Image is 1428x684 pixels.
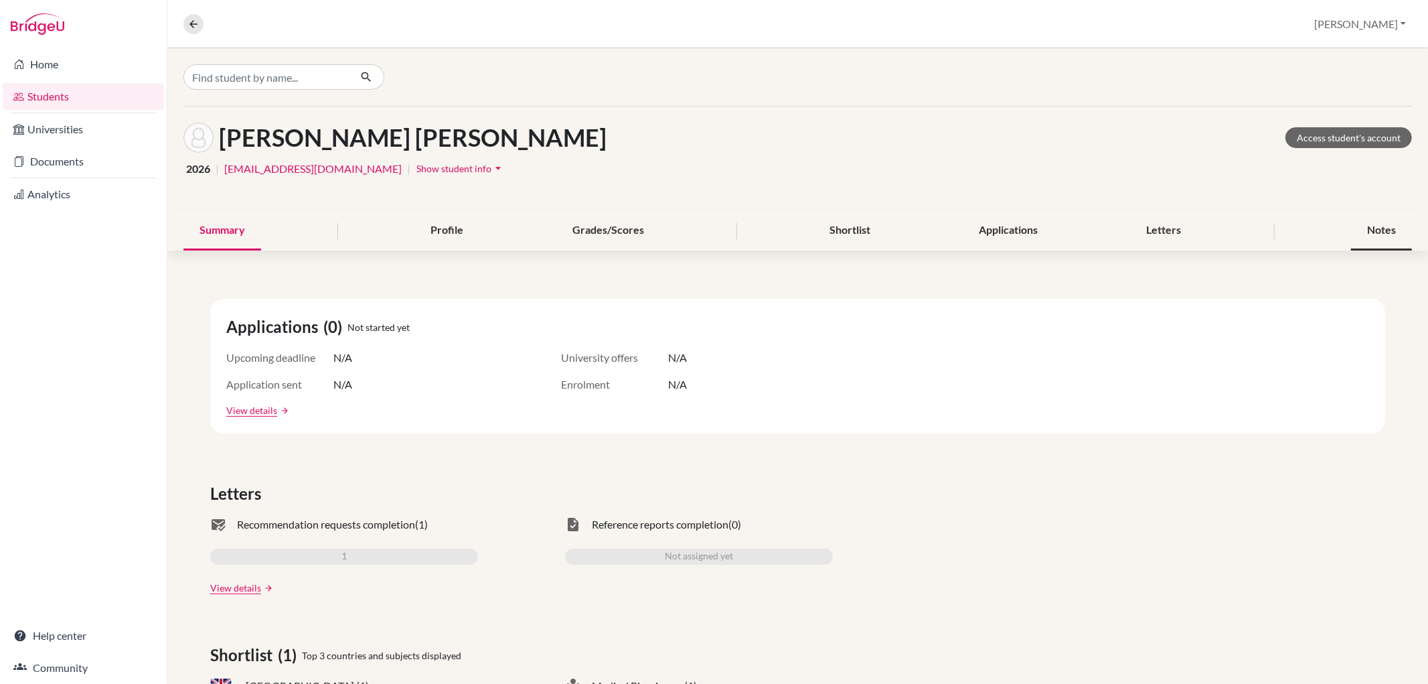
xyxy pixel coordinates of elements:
[226,315,323,339] span: Applications
[183,123,214,153] img: Jin Xuan Charlene Cheong's avatar
[3,116,164,143] a: Universities
[226,350,333,366] span: Upcoming deadline
[210,517,226,533] span: mark_email_read
[561,377,668,393] span: Enrolment
[491,161,505,175] i: arrow_drop_down
[668,350,687,366] span: N/A
[277,406,289,415] a: arrow_forward
[347,320,410,334] span: Not started yet
[333,350,352,366] span: N/A
[11,13,64,35] img: Bridge-U
[414,211,479,251] div: Profile
[210,643,278,667] span: Shortlist
[237,517,415,533] span: Recommendation requests completion
[210,482,266,506] span: Letters
[226,403,277,417] a: View details
[3,148,164,175] a: Documents
[665,549,733,565] span: Not assigned yet
[1285,127,1412,148] a: Access student's account
[416,163,491,174] span: Show student info
[556,211,660,251] div: Grades/Scores
[278,643,302,667] span: (1)
[183,211,261,251] div: Summary
[341,549,347,565] span: 1
[186,161,210,177] span: 2026
[323,315,347,339] span: (0)
[1131,211,1198,251] div: Letters
[216,161,219,177] span: |
[210,581,261,595] a: View details
[226,377,333,393] span: Application sent
[261,584,273,593] a: arrow_forward
[1351,211,1412,251] div: Notes
[416,158,505,179] button: Show student infoarrow_drop_down
[1308,11,1412,37] button: [PERSON_NAME]
[3,655,164,681] a: Community
[183,64,349,90] input: Find student by name...
[219,123,607,152] h1: [PERSON_NAME] [PERSON_NAME]
[3,622,164,649] a: Help center
[813,211,886,251] div: Shortlist
[3,51,164,78] a: Home
[3,181,164,208] a: Analytics
[963,211,1054,251] div: Applications
[224,161,402,177] a: [EMAIL_ADDRESS][DOMAIN_NAME]
[407,161,410,177] span: |
[668,377,687,393] span: N/A
[333,377,352,393] span: N/A
[565,517,581,533] span: task
[302,648,461,663] span: Top 3 countries and subjects displayed
[728,517,741,533] span: (0)
[415,517,428,533] span: (1)
[3,83,164,110] a: Students
[561,350,668,366] span: University offers
[592,517,728,533] span: Reference reports completion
